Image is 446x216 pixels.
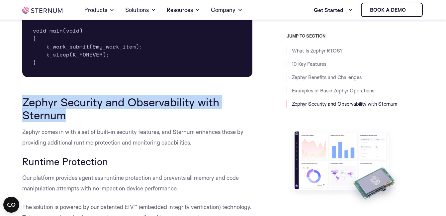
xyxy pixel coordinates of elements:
[287,126,403,209] img: Take Sternum for a Test Drive with a Free Evaluation Kit
[314,3,353,17] a: Get Started
[22,127,252,148] p: Zephyr comes in with a set of built-in security features, and Sternum enhances those by providing...
[292,74,362,80] a: Zephyr Benefits and Challenges
[3,197,19,213] button: Open CMP widget
[211,1,243,19] a: Company
[125,1,156,19] a: Solutions
[287,33,424,39] h3: JUMP TO SECTION
[361,3,423,17] a: Book a demo
[22,7,62,14] img: sternum iot
[22,96,252,121] h2: Zephyr Security and Observability with Sternum
[292,48,343,54] a: What Is Zephyr RTOS?
[408,7,414,13] img: sternum iot
[22,172,252,194] p: Our platform provides agentless runtime protection and prevents all memory and code manipulation ...
[22,156,252,167] h3: Runtime Protection
[292,61,326,67] a: 10 Key Features
[292,87,374,94] a: Examples of Basic Zephyr Operations
[84,1,115,19] a: Products
[292,101,397,107] a: Zephyr Security and Observability with Sternum
[167,1,200,19] a: Resources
